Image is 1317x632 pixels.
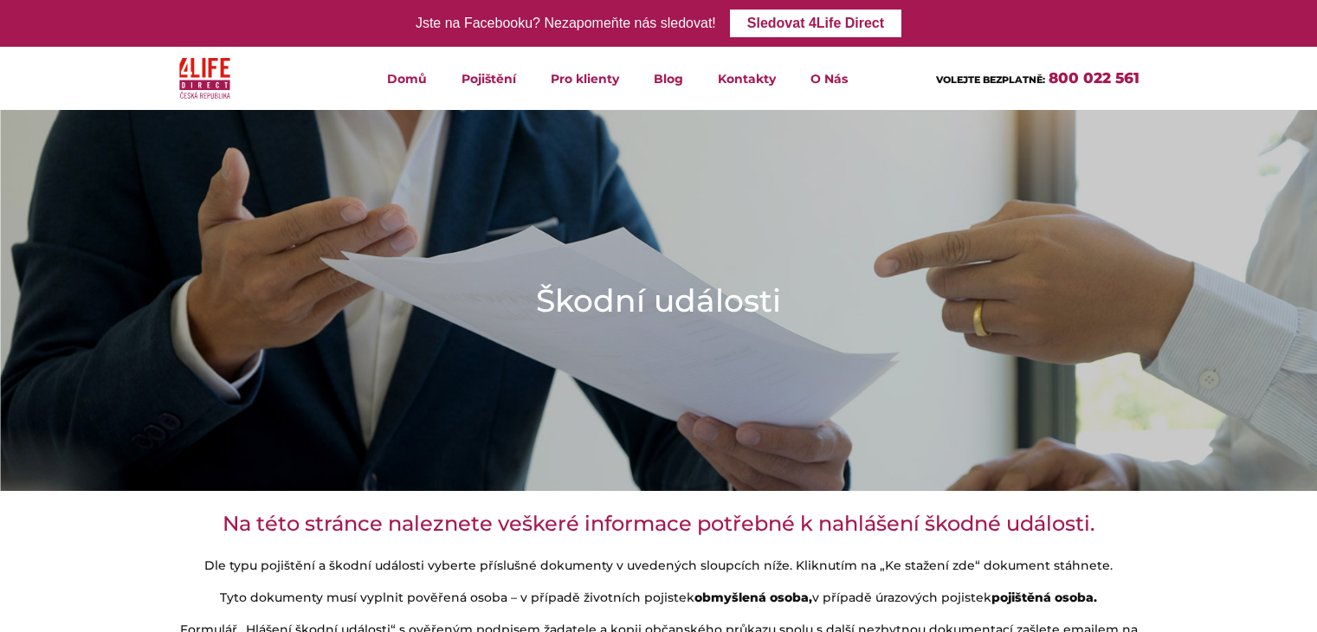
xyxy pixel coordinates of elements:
[700,47,793,110] a: Kontakty
[178,512,1139,536] h3: Na této stránce naleznete veškeré informace potřebné k nahlášení škodné události.
[178,557,1139,575] p: Dle typu pojištění a škodní události vyberte příslušné dokumenty v uvedených sloupcích níže. Klik...
[636,47,700,110] a: Blog
[416,11,716,36] div: Jste na Facebooku? Nezapomeňte nás sledovat!
[991,590,1097,605] strong: pojištěná osoba.
[1049,69,1139,87] a: 800 022 561
[370,47,444,110] a: Domů
[178,589,1139,607] p: Tyto dokumenty musí vyplnit pověřená osoba – v případě životních pojistek v případě úrazových poj...
[179,54,231,103] img: 4Life Direct Česká republika logo
[694,590,812,605] strong: obmyšlená osoba,
[936,74,1045,86] span: VOLEJTE BEZPLATNĚ:
[730,10,901,37] a: Sledovat 4Life Direct
[536,279,781,322] h1: Škodní události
